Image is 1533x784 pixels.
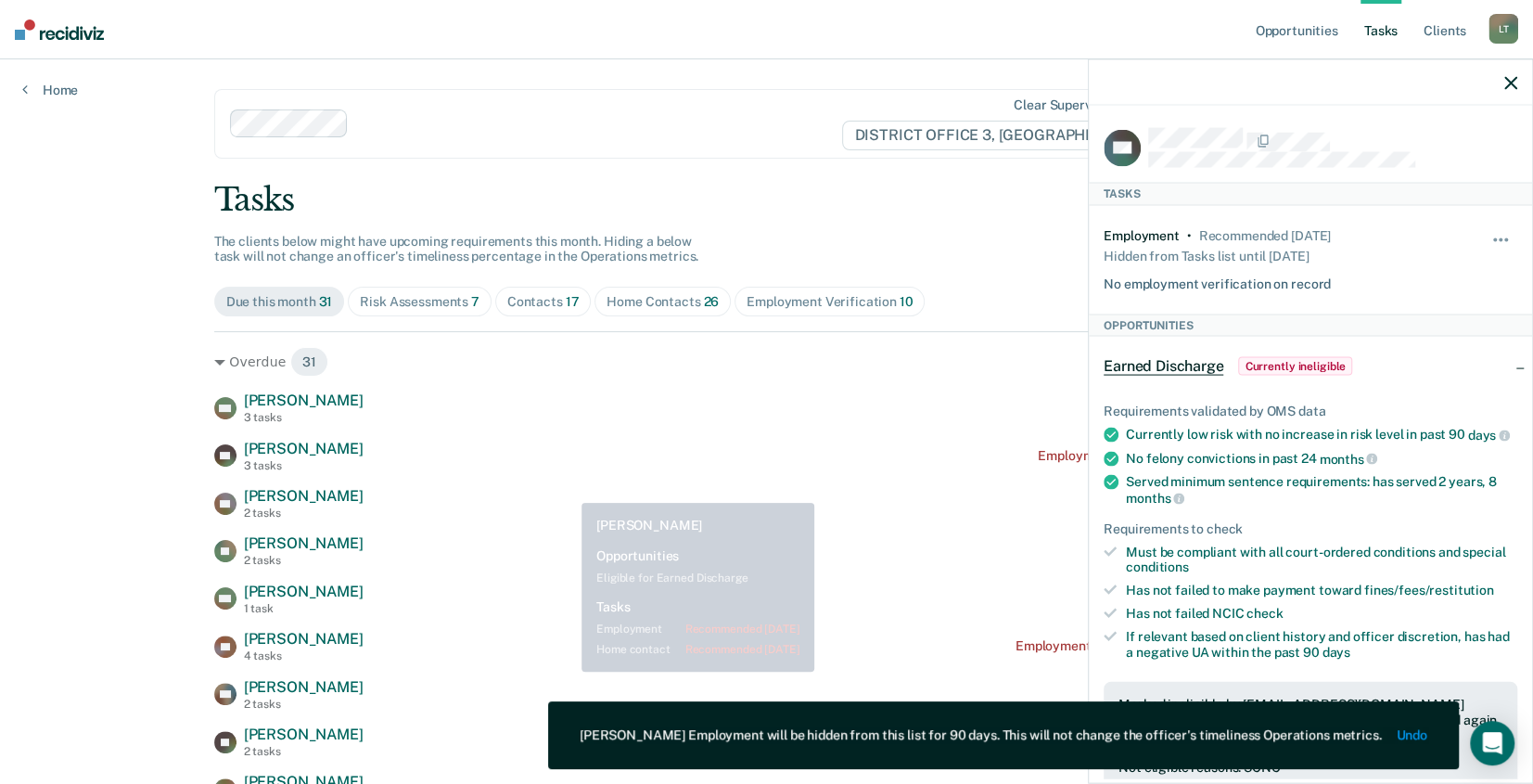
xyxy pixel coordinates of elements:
span: Currently ineligible [1238,357,1352,376]
div: Contacts [507,294,580,310]
div: [PERSON_NAME] Employment will be hidden from this list for 90 days. This will not change the offi... [580,727,1381,743]
a: Home [22,82,78,98]
span: 7 [471,294,479,309]
span: [PERSON_NAME] [244,678,364,696]
div: 1 task [244,602,364,615]
div: Clear supervision officers [1014,97,1171,113]
div: 2 tasks [244,745,364,758]
div: Hidden from Tasks list until [DATE] [1104,243,1309,269]
span: [PERSON_NAME] [244,392,364,409]
div: Employment Verification [747,294,913,310]
div: Employment Verification recommended a year ago [1016,638,1320,654]
div: Home Contacts [607,294,719,310]
div: 2 tasks [244,554,364,567]
span: DISTRICT OFFICE 3, [GEOGRAPHIC_DATA] [842,121,1175,150]
div: Opportunities [1089,315,1532,337]
div: Requirements to check [1104,521,1517,536]
div: Due this month [226,294,333,310]
div: If relevant based on client history and officer discretion, has had a negative UA within the past 90 [1126,628,1517,660]
span: months [1319,451,1377,466]
div: Must be compliant with all court-ordered conditions and special [1126,544,1517,575]
div: Recommended 3 years ago [1198,227,1330,243]
div: Employment [1104,227,1180,243]
span: months [1126,491,1184,506]
span: The clients below might have upcoming requirements this month. Hiding a below task will not chang... [214,234,699,264]
span: [PERSON_NAME] [244,487,364,505]
span: 10 [900,294,913,309]
div: 4 tasks [244,649,364,662]
button: Undo [1397,727,1427,743]
div: No felony convictions in past 24 [1126,450,1517,467]
span: 17 [566,294,580,309]
img: Recidiviz [15,19,104,40]
div: No employment verification on record [1104,269,1331,292]
span: [PERSON_NAME] [244,440,364,457]
div: Overdue [214,347,1320,377]
span: [PERSON_NAME] [244,726,364,743]
span: 26 [703,294,719,309]
span: check [1246,606,1283,621]
div: Served minimum sentence requirements: has served 2 years, 8 [1126,474,1517,506]
span: [PERSON_NAME] [244,630,364,648]
span: 31 [319,294,333,309]
span: 31 [290,347,328,377]
div: Employment Verification recommended [DATE] [1038,448,1319,464]
div: 2 tasks [244,507,364,520]
span: [PERSON_NAME] [244,583,364,600]
div: Currently low risk with no increase in risk level in past 90 [1126,427,1517,443]
span: days [1322,644,1349,659]
div: L T [1488,14,1518,44]
div: Marked ineligible by [EMAIL_ADDRESS][DOMAIN_NAME][US_STATE] on [DATE]. [PERSON_NAME] may be surfa... [1118,697,1502,743]
div: Tasks [1089,183,1532,205]
span: Earned Discharge [1104,357,1223,376]
div: Risk Assessments [360,294,479,310]
div: Has not failed NCIC [1126,606,1517,622]
div: 3 tasks [244,411,364,424]
span: [PERSON_NAME] [244,534,364,552]
div: Requirements validated by OMS data [1104,404,1517,419]
span: days [1467,428,1509,443]
div: 3 tasks [244,459,364,472]
span: conditions [1126,559,1189,574]
div: Tasks [214,181,1320,219]
div: Open Intercom Messenger [1470,721,1514,765]
div: 2 tasks [244,698,364,711]
div: Earned DischargeCurrently ineligible [1089,337,1532,396]
span: fines/fees/restitution [1364,583,1494,598]
div: • [1187,227,1192,243]
div: Has not failed to make payment toward [1126,583,1517,598]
